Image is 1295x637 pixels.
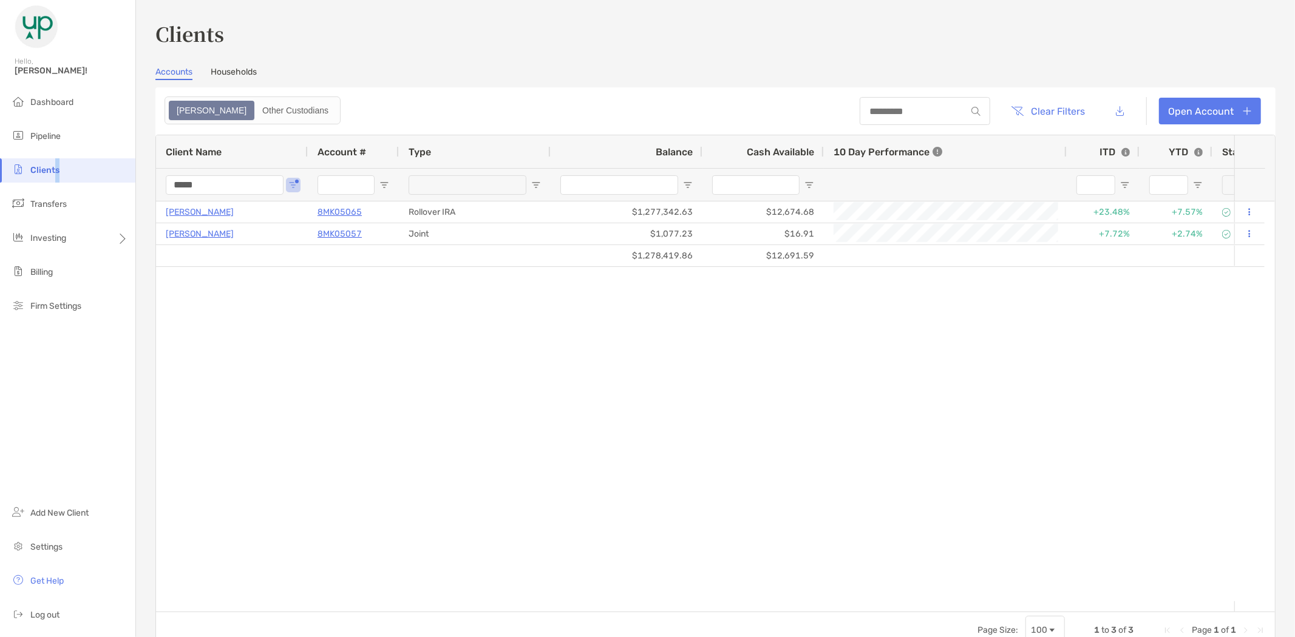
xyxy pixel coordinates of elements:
[30,610,59,620] span: Log out
[318,146,366,158] span: Account #
[1067,223,1140,244] div: +7.72%
[166,175,284,195] input: Client Name Filter Input
[551,223,702,244] div: $1,077.23
[256,102,335,119] div: Other Custodians
[30,97,73,107] span: Dashboard
[1241,625,1251,635] div: Next Page
[166,204,234,220] a: [PERSON_NAME]
[30,508,89,518] span: Add New Client
[1169,146,1203,158] div: YTD
[15,66,128,76] span: [PERSON_NAME]!
[1118,625,1126,635] span: of
[1193,180,1203,190] button: Open Filter Menu
[1192,625,1212,635] span: Page
[30,542,63,552] span: Settings
[1101,625,1109,635] span: to
[30,233,66,243] span: Investing
[1128,625,1134,635] span: 3
[11,264,25,278] img: billing icon
[1177,625,1187,635] div: Previous Page
[702,201,824,223] div: $12,674.68
[747,146,814,158] span: Cash Available
[1222,208,1231,217] img: complete icon
[11,196,25,211] img: transfers icon
[977,625,1018,635] div: Page Size:
[560,175,678,195] input: Balance Filter Input
[30,165,59,175] span: Clients
[399,223,551,244] div: Joint
[1094,625,1100,635] span: 1
[165,96,341,124] div: segmented control
[1140,223,1212,244] div: +2.74%
[30,267,53,277] span: Billing
[11,230,25,244] img: investing icon
[1163,625,1172,635] div: First Page
[11,162,25,177] img: clients icon
[288,180,298,190] button: Open Filter Menu
[1221,625,1229,635] span: of
[1159,98,1261,124] a: Open Account
[11,94,25,109] img: dashboard icon
[11,539,25,553] img: settings icon
[11,128,25,143] img: pipeline icon
[551,245,702,266] div: $1,278,419.86
[1111,625,1117,635] span: 3
[11,298,25,312] img: firm-settings icon
[531,180,541,190] button: Open Filter Menu
[399,201,551,223] div: Rollover IRA
[30,576,64,586] span: Get Help
[1222,146,1254,158] span: Status
[318,175,375,195] input: Account # Filter Input
[30,301,81,311] span: Firm Settings
[1222,230,1231,238] img: complete icon
[702,223,824,244] div: $16.91
[166,226,234,241] a: [PERSON_NAME]
[166,146,222,158] span: Client Name
[1100,146,1130,158] div: ITD
[155,67,192,80] a: Accounts
[155,19,1276,47] h3: Clients
[379,180,389,190] button: Open Filter Menu
[1067,201,1140,223] div: +23.48%
[318,226,362,241] a: 8MK05057
[1140,201,1212,223] div: +7.57%
[170,102,253,119] div: Zoe
[1149,175,1188,195] input: YTD Filter Input
[971,107,981,116] img: input icon
[11,505,25,519] img: add_new_client icon
[712,175,800,195] input: Cash Available Filter Input
[834,135,942,168] div: 10 Day Performance
[1120,180,1130,190] button: Open Filter Menu
[702,245,824,266] div: $12,691.59
[30,199,67,209] span: Transfers
[1002,98,1095,124] button: Clear Filters
[804,180,814,190] button: Open Filter Menu
[551,201,702,223] div: $1,277,342.63
[211,67,257,80] a: Households
[1231,625,1236,635] span: 1
[683,180,693,190] button: Open Filter Menu
[30,131,61,141] span: Pipeline
[11,607,25,621] img: logout icon
[1256,625,1265,635] div: Last Page
[318,204,362,220] a: 8MK05065
[11,573,25,587] img: get-help icon
[15,5,58,49] img: Zoe Logo
[656,146,693,158] span: Balance
[1076,175,1115,195] input: ITD Filter Input
[1031,625,1047,635] div: 100
[1214,625,1219,635] span: 1
[409,146,431,158] span: Type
